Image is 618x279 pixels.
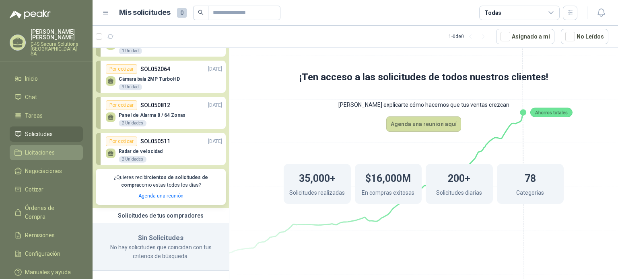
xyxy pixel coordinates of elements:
p: Panel de Alarma 8 / 64 Zonas [119,112,185,118]
div: 2 Unidades [119,120,146,126]
p: Cámara bala 2MP TurboHD [119,76,180,82]
a: Agenda una reunión [138,193,183,199]
a: Por cotizarSOL050812[DATE] Panel de Alarma 8 / 64 Zonas2 Unidades [96,97,226,129]
p: Solicitudes realizadas [289,188,345,199]
img: Logo peakr [10,10,51,19]
div: 1 Unidad [119,48,142,54]
a: Por cotizarSOL052064[DATE] Cámara bala 2MP TurboHD9 Unidad [96,61,226,93]
div: Todas [484,8,501,17]
div: Por cotizarSOL052065[DATE] Domo Turbo HD PTZ 1080P1 UnidadPor cotizarSOL052064[DATE] Cámara bala ... [93,11,229,208]
span: Remisiones [25,231,55,240]
span: Licitaciones [25,148,55,157]
span: Órdenes de Compra [25,204,75,221]
p: Categorias [516,188,544,199]
span: Tareas [25,111,43,120]
h3: Sin Solicitudes [102,233,219,243]
span: Solicitudes [25,130,53,138]
p: ¿Quieres recibir como estas todos los días? [101,174,221,189]
h1: 200+ [448,169,470,186]
a: Tareas [10,108,83,123]
a: Inicio [10,71,83,86]
p: No hay solicitudes que coincidan con tus criterios de búsqueda. [102,243,219,261]
a: Órdenes de Compra [10,200,83,224]
div: Solicitudes de tus compradores [93,208,229,223]
span: Negociaciones [25,167,62,175]
h1: Mis solicitudes [119,7,171,18]
span: search [198,10,204,15]
p: G4S Secure Solutions [GEOGRAPHIC_DATA] SA [31,42,83,56]
div: Por cotizar [106,100,137,110]
span: Manuales y ayuda [25,268,71,277]
p: Radar de velocidad [119,149,163,154]
p: En compras exitosas [362,188,414,199]
button: Agenda una reunion aquí [386,116,461,132]
div: Por cotizar [106,136,137,146]
a: Licitaciones [10,145,83,160]
span: Cotizar [25,185,43,194]
p: SOL050812 [140,101,170,110]
h1: 35,000+ [299,169,336,186]
p: [DATE] [208,65,222,73]
a: Por cotizarSOL050511[DATE] Radar de velocidad2 Unidades [96,133,226,165]
p: [DATE] [208,102,222,109]
p: [DATE] [208,138,222,145]
span: Inicio [25,74,38,83]
a: Remisiones [10,228,83,243]
span: Chat [25,93,37,102]
span: Configuración [25,249,60,258]
button: Asignado a mi [496,29,554,44]
p: [PERSON_NAME] [PERSON_NAME] [31,29,83,40]
h1: 78 [525,169,536,186]
div: 2 Unidades [119,156,146,163]
a: Cotizar [10,182,83,197]
p: SOL050511 [140,137,170,146]
b: cientos de solicitudes de compra [121,175,208,188]
a: Negociaciones [10,163,83,179]
div: 9 Unidad [119,84,142,90]
button: No Leídos [561,29,608,44]
span: 0 [177,8,187,18]
a: Solicitudes [10,126,83,142]
div: 1 - 0 de 0 [449,30,490,43]
a: Chat [10,90,83,105]
div: Por cotizar [106,64,137,74]
a: Configuración [10,246,83,261]
p: Solicitudes diarias [436,188,482,199]
h1: $16,000M [365,169,411,186]
p: SOL052064 [140,65,170,73]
